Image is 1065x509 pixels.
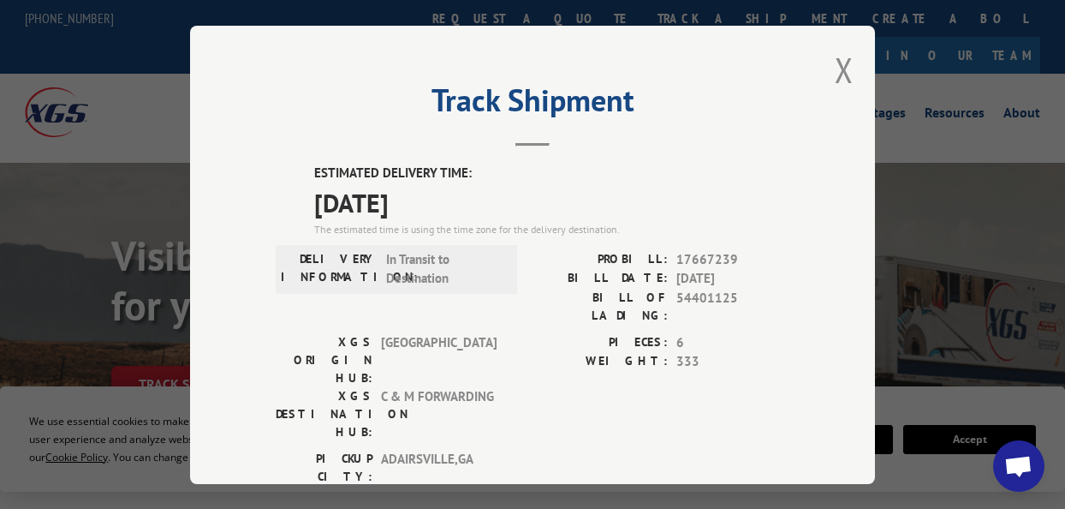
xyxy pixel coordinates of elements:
label: DELIVERY INFORMATION: [281,249,378,288]
span: 17667239 [676,249,789,269]
span: ADAIRSVILLE , GA [381,449,497,485]
label: ESTIMATED DELIVERY TIME: [314,164,789,183]
h2: Track Shipment [276,88,789,121]
label: PICKUP CITY: [276,449,372,485]
span: [GEOGRAPHIC_DATA] [381,332,497,386]
label: PIECES: [532,332,668,352]
div: Open chat [993,440,1044,492]
span: 333 [676,352,789,372]
label: XGS DESTINATION HUB: [276,386,372,440]
label: BILL DATE: [532,269,668,289]
span: 54401125 [676,288,789,324]
span: 6 [676,332,789,352]
span: [DATE] [314,183,789,221]
div: The estimated time is using the time zone for the delivery destination. [314,221,789,237]
span: In Transit to Destination [386,249,502,288]
label: PROBILL: [532,249,668,269]
label: BILL OF LADING: [532,288,668,324]
button: Close modal [835,47,854,93]
label: WEIGHT: [532,352,668,372]
span: [DATE] [676,269,789,289]
label: XGS ORIGIN HUB: [276,332,372,386]
span: C & M FORWARDING [381,386,497,440]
